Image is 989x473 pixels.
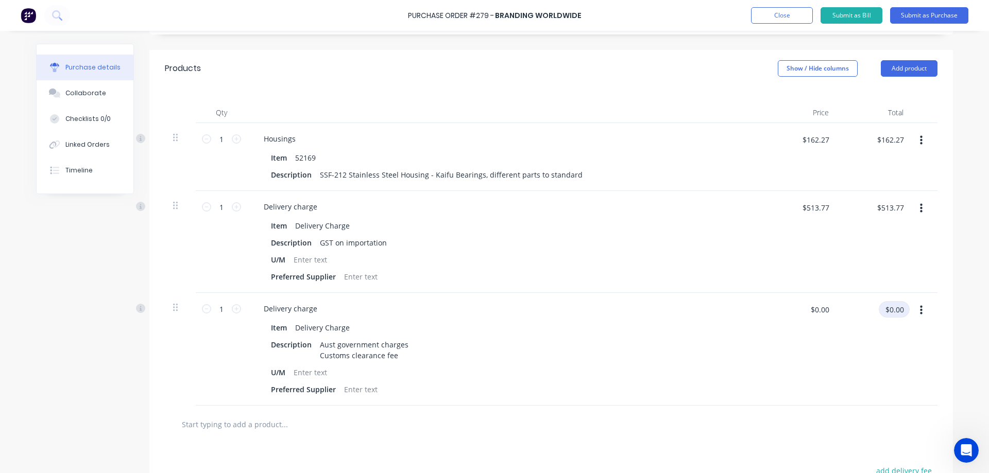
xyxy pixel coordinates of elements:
div: Products [165,62,201,75]
div: Preferred Supplier [267,382,340,397]
div: Hi there, kits are cannot be added when creating Purchase Orders because kits are designed for jo... [16,157,161,228]
div: Purchase Order #279 - [408,10,494,21]
div: Price [762,102,837,123]
iframe: Intercom live chat [954,438,979,463]
button: Timeline [37,157,133,183]
div: Total [837,102,912,123]
img: Profile image for Maricar [29,6,46,22]
div: Description [267,337,316,352]
button: Submit as Bill [821,7,882,24]
div: Linked Orders [65,140,110,149]
div: New messages divider [8,281,198,282]
div: BK-50004 / BK-50005 AND BK-50017 ARE THE 'KITS' I CREATED. [45,117,190,137]
div: Checklists 0/0 [65,114,111,124]
div: Preferred Supplier [267,269,340,284]
textarea: Message… [9,316,197,333]
button: Collaborate [37,80,133,106]
div: i am needing to create a few items so i can create a purchase order and continue our bank reconci... [45,12,190,103]
div: Purchase details [65,63,121,72]
div: No problem :)Maricar • 1h ago [8,290,74,312]
div: Item [267,320,291,335]
div: Delivery Charge [291,320,354,335]
div: Housings [255,131,304,146]
button: Show / Hide columns [778,60,858,77]
div: thankyou [156,249,190,259]
button: Checklists 0/0 [37,106,133,132]
button: Home [180,4,199,24]
div: Branding Worldwide [495,10,582,21]
button: Gif picker [32,337,41,345]
div: No problem :) [16,296,66,306]
div: 52169 [291,150,320,165]
div: Collaborate [65,89,106,98]
div: thankyou [148,242,198,265]
div: SSF-212 Stainless Steel Housing - Kaifu Bearings, different parts to standard [316,167,587,182]
button: Linked Orders [37,132,133,157]
div: Hi there, kits are cannot be added when creating Purchase Orders because kits are designed for jo... [8,151,169,234]
div: Timeline [65,166,93,175]
div: Delivery Charge [291,218,354,233]
div: Maricar says… [8,151,198,242]
div: Qty [196,102,247,123]
h1: Maricar [50,5,81,13]
button: Send a message… [177,333,193,349]
div: Maricar says… [8,290,198,335]
p: Active [50,13,71,23]
div: Item [267,150,291,165]
div: U/M [267,252,289,267]
div: Description [267,167,316,182]
div: Description [267,235,316,250]
div: Caitlin says… [8,111,198,151]
div: Caitlin says… [8,242,198,273]
button: Submit as Purchase [890,7,968,24]
button: Close [751,7,813,24]
button: Emoji picker [16,337,24,345]
button: Purchase details [37,55,133,80]
input: Start typing to add a product... [181,414,387,434]
div: U/M [267,365,289,380]
button: Add product [881,60,937,77]
div: Item [267,218,291,233]
div: Aust government charges Customs clearance fee [316,337,413,363]
div: Caitlin says… [8,6,198,110]
div: Delivery charge [255,199,326,214]
div: i am needing to create a few items so i can create a purchase order and continue our bank reconci... [37,6,198,109]
div: Delivery charge [255,301,326,316]
button: Upload attachment [49,337,57,345]
div: GST on importation [316,235,391,250]
img: Factory [21,8,36,23]
button: go back [7,4,26,24]
div: BK-50004 / BK-50005 AND BK-50017 ARE THE 'KITS' I CREATED. [37,111,198,143]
